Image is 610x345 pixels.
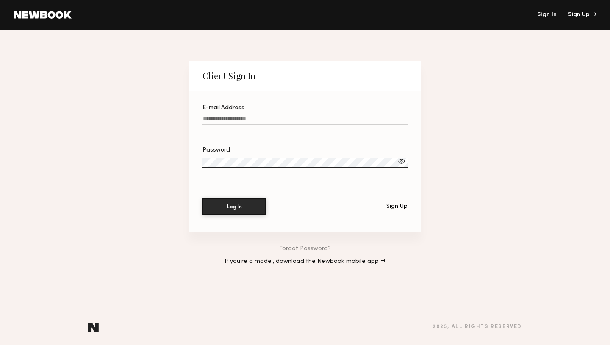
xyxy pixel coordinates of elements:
div: E-mail Address [202,105,408,111]
div: Sign Up [568,12,596,18]
a: If you’re a model, download the Newbook mobile app → [225,259,385,265]
input: Password [202,158,408,168]
div: Sign Up [386,204,408,210]
div: 2025 , all rights reserved [433,324,522,330]
a: Sign In [537,12,557,18]
div: Password [202,147,408,153]
input: E-mail Address [202,116,408,125]
a: Forgot Password? [279,246,331,252]
div: Client Sign In [202,71,255,81]
button: Log In [202,198,266,215]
